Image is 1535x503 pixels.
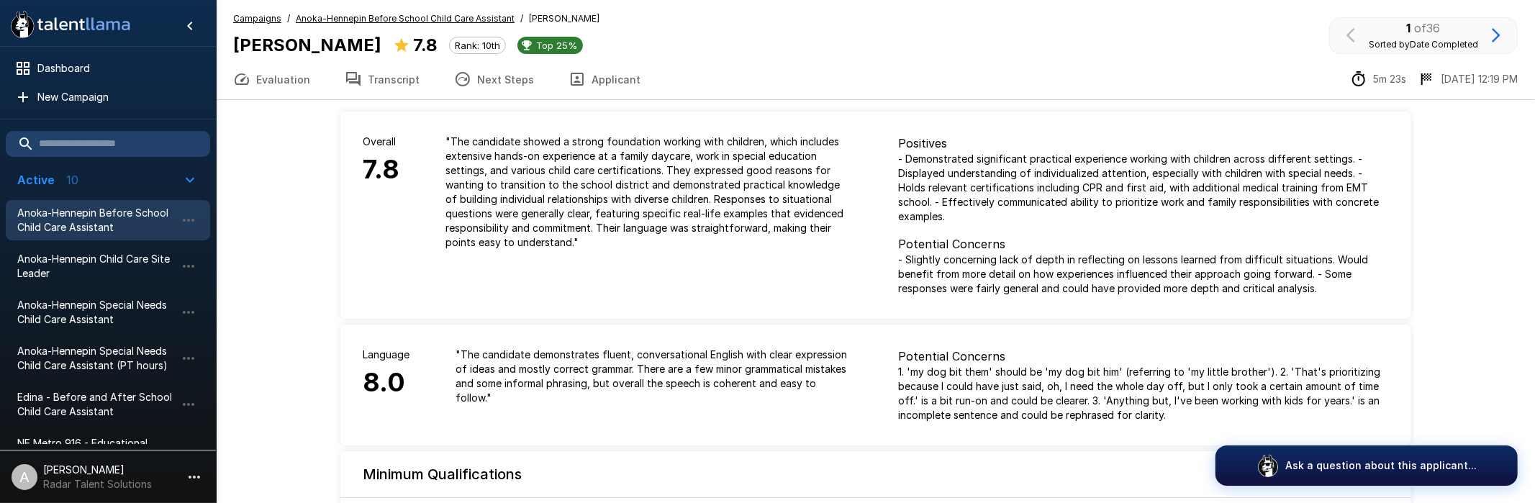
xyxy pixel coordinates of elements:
[899,152,1388,224] p: - Demonstrated significant practical experience working with children across different settings. ...
[1418,71,1518,88] div: The date and time when the interview was completed
[363,149,400,191] h6: 7.8
[1215,445,1518,486] button: Ask a question about this applicant...
[899,253,1388,296] p: - Slightly concerning lack of depth in reflecting on lessons learned from difficult situations. W...
[1373,72,1406,86] p: 5m 23s
[363,348,410,362] p: Language
[1441,72,1518,86] p: [DATE] 12:19 PM
[363,135,400,149] p: Overall
[529,12,599,26] span: [PERSON_NAME]
[363,463,522,486] h6: Minimum Qualifications
[1407,21,1411,35] b: 1
[1350,71,1406,88] div: The time between starting and completing the interview
[1415,21,1441,35] span: of 36
[413,35,438,55] b: 7.8
[216,59,327,99] button: Evaluation
[233,35,381,55] b: [PERSON_NAME]
[530,40,583,51] span: Top 25%
[899,135,1388,152] p: Positives
[1369,39,1478,50] span: Sorted by Date Completed
[899,235,1388,253] p: Potential Concerns
[450,40,505,51] span: Rank: 10th
[233,13,281,24] u: Campaigns
[1256,454,1280,477] img: logo_glasses@2x.png
[551,59,658,99] button: Applicant
[520,12,523,26] span: /
[899,365,1388,422] p: 1. 'my dog bit them' should be 'my dog bit him' (referring to 'my little brother'). 2. 'That's pr...
[456,348,853,405] p: " The candidate demonstrates fluent, conversational English with clear expression of ideas and mo...
[899,348,1388,365] p: Potential Concerns
[363,362,410,404] h6: 8.0
[327,59,437,99] button: Transcript
[437,59,551,99] button: Next Steps
[446,135,853,250] p: " The candidate showed a strong foundation working with children, which includes extensive hands-...
[296,13,515,24] u: Anoka-Hennepin Before School Child Care Assistant
[287,12,290,26] span: /
[1285,458,1477,473] p: Ask a question about this applicant...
